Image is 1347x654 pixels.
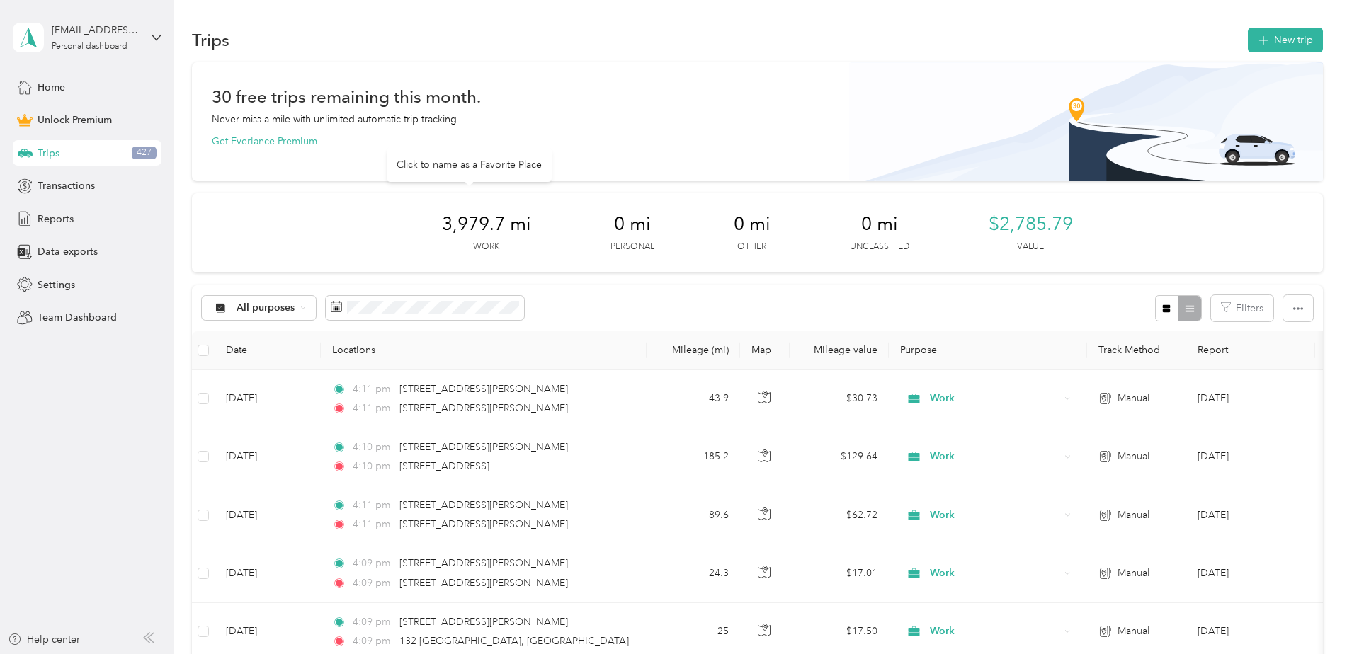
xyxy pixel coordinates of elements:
td: $30.73 [790,370,889,428]
td: Jul 2025 [1186,370,1315,428]
span: [STREET_ADDRESS][PERSON_NAME] [399,499,568,511]
span: 4:10 pm [353,459,393,474]
span: Team Dashboard [38,310,117,325]
span: 4:10 pm [353,440,393,455]
span: $2,785.79 [989,213,1073,236]
span: 4:11 pm [353,381,393,397]
span: Work [930,449,1059,464]
td: 89.6 [647,486,740,544]
th: Report [1186,331,1315,370]
h1: Trips [192,33,229,47]
span: Manual [1118,507,1149,523]
span: [STREET_ADDRESS][PERSON_NAME] [399,441,568,453]
h1: 30 free trips remaining this month. [212,89,481,104]
td: [DATE] [215,428,321,486]
span: [STREET_ADDRESS][PERSON_NAME] [399,402,568,414]
td: $17.01 [790,544,889,602]
span: 4:09 pm [353,633,393,649]
span: 4:09 pm [353,575,393,591]
span: Home [38,80,65,95]
span: [STREET_ADDRESS][PERSON_NAME] [399,616,568,628]
button: Help center [8,632,80,647]
span: Trips [38,146,59,161]
span: 4:11 pm [353,517,393,532]
td: Jul 2025 [1186,486,1315,544]
span: 4:09 pm [353,614,393,630]
span: Unlock Premium [38,113,112,127]
span: 3,979.7 mi [442,213,531,236]
span: Work [930,391,1059,406]
td: [DATE] [215,486,321,544]
span: Manual [1118,449,1149,464]
span: Manual [1118,624,1149,639]
span: All purposes [237,303,295,313]
span: 4:11 pm [353,498,393,513]
th: Purpose [889,331,1087,370]
p: Personal [610,241,654,253]
div: Click to name as a Favorite Place [387,147,552,182]
span: [STREET_ADDRESS][PERSON_NAME] [399,577,568,589]
button: Filters [1211,295,1273,321]
td: $62.72 [790,486,889,544]
th: Mileage value [790,331,889,370]
th: Date [215,331,321,370]
span: [STREET_ADDRESS] [399,460,489,472]
span: [STREET_ADDRESS][PERSON_NAME] [399,557,568,569]
p: Unclassified [850,241,909,253]
span: Work [930,507,1059,523]
td: [DATE] [215,544,321,602]
td: Jul 2025 [1186,544,1315,602]
button: Get Everlance Premium [212,134,317,149]
span: Manual [1118,391,1149,406]
td: $129.64 [790,428,889,486]
button: New trip [1248,28,1323,52]
div: Personal dashboard [52,42,127,51]
p: Value [1017,241,1044,253]
span: 4:09 pm [353,556,393,571]
span: Work [930,624,1059,639]
span: Settings [38,277,75,292]
span: Data exports [38,244,98,259]
th: Map [740,331,790,370]
th: Track Method [1087,331,1186,370]
span: [STREET_ADDRESS][PERSON_NAME] [399,518,568,530]
p: Work [473,241,499,253]
span: Manual [1118,566,1149,581]
td: Jul 2025 [1186,428,1315,486]
span: 4:11 pm [353,401,393,416]
p: Other [737,241,766,253]
td: 24.3 [647,544,740,602]
img: Banner [849,62,1323,181]
th: Mileage (mi) [647,331,740,370]
span: Reports [38,212,74,226]
td: 43.9 [647,370,740,428]
div: [EMAIL_ADDRESS][DOMAIN_NAME] [52,23,140,38]
span: 0 mi [861,213,898,236]
span: Work [930,566,1059,581]
span: 132 [GEOGRAPHIC_DATA], [GEOGRAPHIC_DATA] [399,635,629,647]
td: [DATE] [215,370,321,428]
iframe: Everlance-gr Chat Button Frame [1268,575,1347,654]
td: 185.2 [647,428,740,486]
span: [STREET_ADDRESS][PERSON_NAME] [399,383,568,395]
th: Locations [321,331,647,370]
span: 0 mi [734,213,771,236]
p: Never miss a mile with unlimited automatic trip tracking [212,112,457,127]
span: 427 [132,147,157,159]
span: Transactions [38,178,95,193]
span: 0 mi [614,213,651,236]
